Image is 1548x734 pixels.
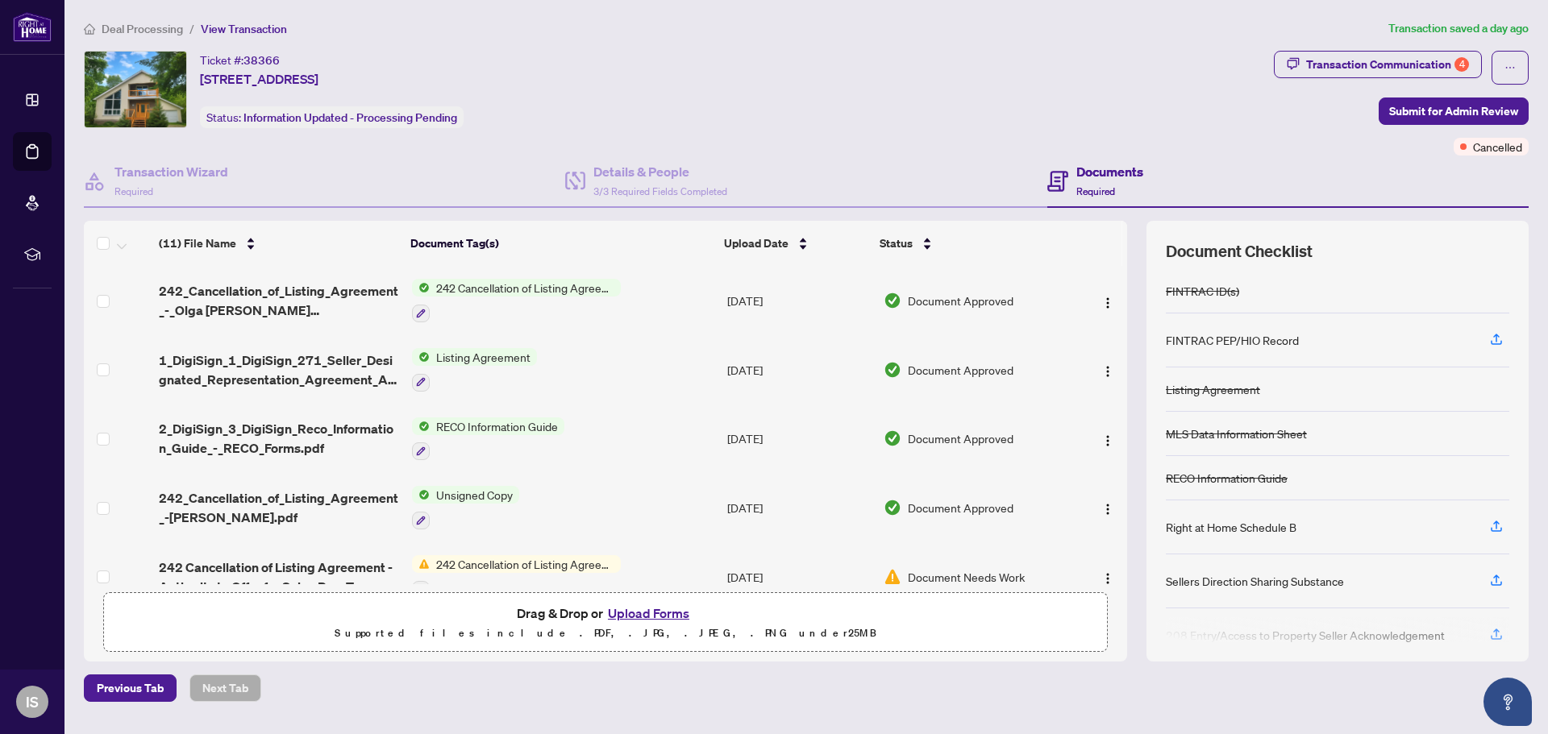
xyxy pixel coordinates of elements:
[908,361,1013,379] span: Document Approved
[412,486,430,504] img: Status Icon
[1473,138,1522,156] span: Cancelled
[873,221,1067,266] th: Status
[1101,572,1114,585] img: Logo
[404,221,718,266] th: Document Tag(s)
[1483,678,1532,726] button: Open asap
[593,162,727,181] h4: Details & People
[1166,331,1299,349] div: FINTRAC PEP/HIO Record
[1101,365,1114,378] img: Logo
[1166,518,1296,536] div: Right at Home Schedule B
[1095,288,1121,313] button: Logo
[721,542,877,612] td: [DATE]
[243,53,280,68] span: 38366
[412,417,564,461] button: Status IconRECO Information Guide
[189,19,194,38] li: /
[84,23,95,35] span: home
[1379,97,1529,125] button: Submit for Admin Review
[1166,282,1239,300] div: FINTRAC ID(s)
[114,624,1097,643] p: Supported files include .PDF, .JPG, .JPEG, .PNG under 25 MB
[412,279,621,322] button: Status Icon242 Cancellation of Listing Agreement - Authority to Offer for Sale
[104,593,1107,653] span: Drag & Drop orUpload FormsSupported files include .PDF, .JPG, .JPEG, .PNG under25MB
[1389,98,1518,124] span: Submit for Admin Review
[84,674,177,702] button: Previous Tab
[718,221,873,266] th: Upload Date
[884,568,901,586] img: Document Status
[412,348,537,392] button: Status IconListing Agreement
[1166,240,1313,263] span: Document Checklist
[85,52,186,127] img: IMG-S12201821_1.jpg
[1076,185,1115,197] span: Required
[26,690,39,713] span: IS
[884,361,901,379] img: Document Status
[200,106,464,128] div: Status:
[412,348,430,366] img: Status Icon
[884,499,901,516] img: Document Status
[114,162,228,181] h4: Transaction Wizard
[114,185,153,197] span: Required
[1306,52,1469,77] div: Transaction Communication
[159,488,398,527] span: 242_Cancellation_of_Listing_Agreement_-[PERSON_NAME].pdf
[159,350,398,389] span: 1_DigiSign_1_DigiSign_271_Seller_Designated_Representation_Agreement_Authority_to_Offer_for_Sale_...
[152,221,404,266] th: (11) File Name
[721,266,877,335] td: [DATE]
[412,279,430,297] img: Status Icon
[603,603,694,624] button: Upload Forms
[1166,425,1307,442] div: MLS Data Information Sheet
[593,185,727,197] span: 3/3 Required Fields Completed
[1095,495,1121,520] button: Logo
[412,486,519,529] button: Status IconUnsigned Copy
[243,110,457,125] span: Information Updated - Processing Pending
[159,558,398,596] span: 242 Cancellation of Listing Agreement - Authority to Offer for Sale - PropTx-OREA_[DATE] 11_29_56...
[430,486,519,504] span: Unsigned Copy
[1101,434,1114,447] img: Logo
[189,674,261,702] button: Next Tab
[430,417,564,435] span: RECO Information Guide
[13,12,52,42] img: logo
[201,22,287,36] span: View Transaction
[159,419,398,458] span: 2_DigiSign_3_DigiSign_Reco_Information_Guide_-_RECO_Forms.pdf
[200,51,280,69] div: Ticket #:
[1095,357,1121,383] button: Logo
[1101,297,1114,309] img: Logo
[412,555,621,599] button: Status Icon242 Cancellation of Listing Agreement - Authority to Offer for Sale
[1166,469,1288,487] div: RECO Information Guide
[908,292,1013,309] span: Document Approved
[908,499,1013,516] span: Document Approved
[517,603,694,624] span: Drag & Drop or
[884,292,901,309] img: Document Status
[159,281,398,320] span: 242_Cancellation_of_Listing_Agreement_-_Olga [PERSON_NAME] FINALIZED.pdf
[430,279,621,297] span: 242 Cancellation of Listing Agreement - Authority to Offer for Sale
[430,348,537,366] span: Listing Agreement
[1076,162,1143,181] h4: Documents
[1504,62,1516,73] span: ellipsis
[102,22,183,36] span: Deal Processing
[159,234,236,252] span: (11) File Name
[1454,57,1469,72] div: 4
[724,234,789,252] span: Upload Date
[721,473,877,542] td: [DATE]
[721,404,877,474] td: [DATE]
[908,568,1025,586] span: Document Needs Work
[200,69,318,89] span: [STREET_ADDRESS]
[1095,425,1121,451] button: Logo
[1101,503,1114,516] img: Logo
[430,555,621,573] span: 242 Cancellation of Listing Agreement - Authority to Offer for Sale
[721,335,877,404] td: [DATE]
[880,234,913,252] span: Status
[1388,19,1529,38] article: Transaction saved a day ago
[908,429,1013,447] span: Document Approved
[1274,51,1482,78] button: Transaction Communication4
[1166,572,1344,590] div: Sellers Direction Sharing Substance
[412,555,430,573] img: Status Icon
[1166,380,1260,398] div: Listing Agreement
[884,429,901,447] img: Document Status
[97,675,164,701] span: Previous Tab
[412,417,430,435] img: Status Icon
[1095,564,1121,590] button: Logo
